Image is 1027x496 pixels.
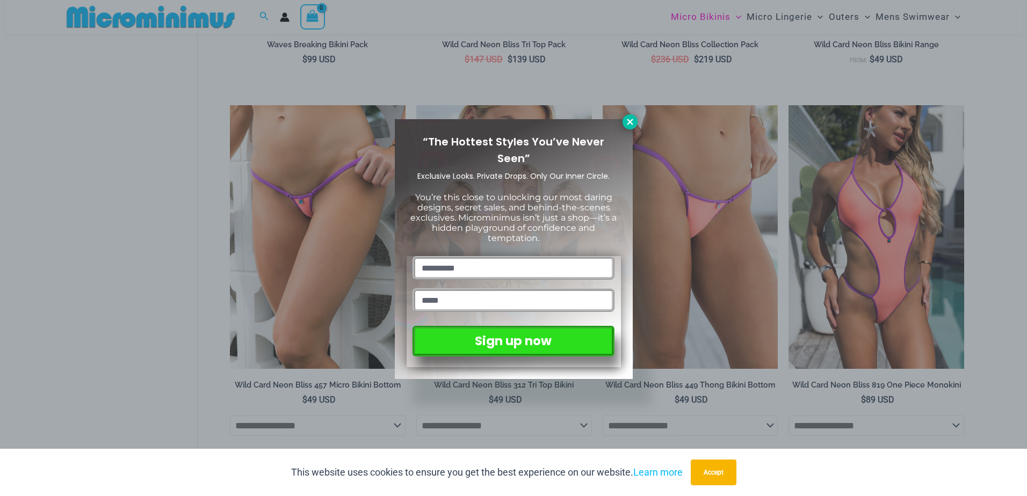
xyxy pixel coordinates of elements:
[417,171,610,181] span: Exclusive Looks. Private Drops. Only Our Inner Circle.
[423,134,604,166] span: “The Hottest Styles You’ve Never Seen”
[691,459,736,485] button: Accept
[623,114,638,129] button: Close
[291,464,683,480] p: This website uses cookies to ensure you get the best experience on our website.
[410,192,617,244] span: You’re this close to unlocking our most daring designs, secret sales, and behind-the-scenes exclu...
[413,326,614,356] button: Sign up now
[633,466,683,478] a: Learn more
